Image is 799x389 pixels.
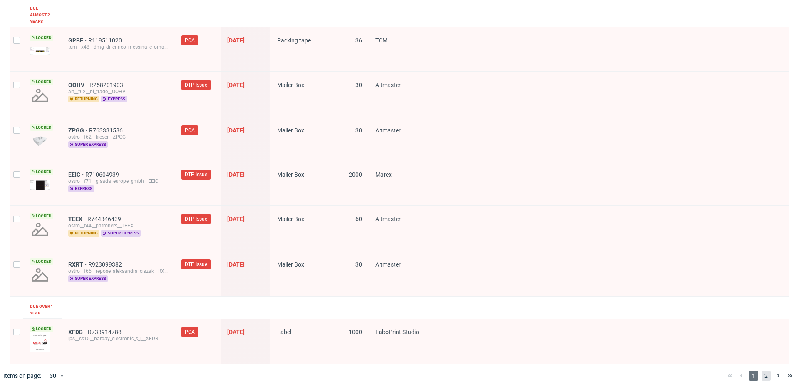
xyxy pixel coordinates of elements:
span: 2 [762,371,771,381]
img: data [30,135,50,147]
span: Mailer Box [277,127,304,134]
div: Due almost 2 years [30,5,55,25]
span: Mailer Box [277,82,304,88]
a: R763331586 [89,127,124,134]
div: alt__f62__bi_trade__OOHV [68,88,168,95]
span: Locked [30,124,53,131]
span: express [68,185,94,192]
a: XFDB [68,329,88,335]
a: R119511020 [88,37,124,44]
div: 30 [45,370,60,382]
span: Locked [30,213,53,219]
span: Packing tape [277,37,311,44]
span: Altmaster [375,82,401,88]
div: ostro__f62__kieser__ZPGG [68,134,168,140]
span: returning [68,230,99,237]
span: Locked [30,169,53,175]
span: 30 [355,82,362,88]
span: DTP Issue [185,261,207,268]
span: Mailer Box [277,216,304,222]
a: OOHV [68,82,89,88]
span: super express [68,275,108,282]
a: RXRT [68,261,88,268]
span: Label [277,329,291,335]
span: 36 [355,37,362,44]
a: R258201903 [89,82,125,88]
span: PCA [185,37,195,44]
a: R733914788 [88,329,123,335]
span: [DATE] [227,82,245,88]
img: no_design.png [30,219,50,239]
a: R923099382 [88,261,124,268]
img: data [30,180,50,190]
span: 30 [355,261,362,268]
img: data [30,47,50,55]
span: Altmaster [375,261,401,268]
img: data [30,332,50,352]
span: DTP Issue [185,171,207,178]
div: ostro__f44__patroners__TEEX [68,222,168,229]
span: express [101,96,127,102]
span: super express [68,141,108,148]
div: tcm__x48__dmg_di_enrico_messina_e_omar_quaranta_snc__GPBF [68,44,168,50]
span: [DATE] [227,37,245,44]
img: no_design.png [30,265,50,285]
span: 2000 [349,171,362,178]
span: DTP Issue [185,81,207,89]
span: [DATE] [227,171,245,178]
a: EEIC [68,171,85,178]
span: [DATE] [227,127,245,134]
span: Items on page: [3,372,41,380]
span: Altmaster [375,216,401,222]
span: Altmaster [375,127,401,134]
a: R710604939 [85,171,121,178]
a: ZPGG [68,127,89,134]
a: GPBF [68,37,88,44]
span: Locked [30,258,53,265]
span: Marex [375,171,392,178]
span: TCM [375,37,387,44]
div: Due over 1 year [30,303,55,317]
span: [DATE] [227,216,245,222]
span: 30 [355,127,362,134]
span: PCA [185,127,195,134]
span: Mailer Box [277,171,304,178]
span: Locked [30,326,53,332]
div: lps__ss15__barday_electronic_s_l__XFDB [68,335,168,342]
span: Locked [30,35,53,41]
span: 1000 [349,329,362,335]
a: TEEX [68,216,87,222]
span: LaboPrint Studio [375,329,419,335]
img: no_design.png [30,85,50,105]
div: ostro__f71__gisada_europe_gmbh__EEIC [68,178,168,185]
span: Locked [30,79,53,85]
span: 1 [749,371,758,381]
span: Mailer Box [277,261,304,268]
a: R744346439 [87,216,123,222]
span: [DATE] [227,261,245,268]
span: [DATE] [227,329,245,335]
span: DTP Issue [185,215,207,223]
span: super express [101,230,141,237]
div: ostro__f65__repose_aleksandra_ciszak__RXRT [68,268,168,274]
span: PCA [185,328,195,336]
span: returning [68,96,99,102]
span: 60 [355,216,362,222]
